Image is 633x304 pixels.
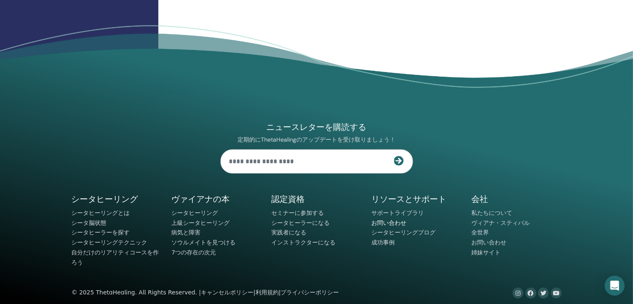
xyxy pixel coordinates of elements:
a: サポートライブラリ [372,209,424,216]
font: | [253,289,255,296]
a: 病気と障害 [172,229,201,236]
a: 私たちについて [472,209,513,216]
font: 定期的にThetaHealingのアップデートを受け取りましょう！ [238,136,395,143]
a: シータヒーラーを探す [72,229,130,236]
a: シータヒーラーになる [272,219,330,226]
a: シータ脳状態 [72,219,107,226]
a: 自分だけのリアリティコースを作ろう [72,249,159,266]
a: 利用規約 [255,289,279,296]
font: © 2025 ThetaHealing. All Rights Reserved. | [72,289,201,296]
a: お問い合わせ [372,219,407,226]
a: 7つの存在の次元 [172,249,216,256]
a: キャンセルポリシー [201,289,253,296]
div: インターコムメッセンジャーを開く [605,276,625,296]
a: 姉妹サイト [472,249,501,256]
a: セミナーに参加する [272,209,324,216]
a: インストラクターになる [272,239,336,246]
font: | [279,289,281,296]
a: プライバシーポリシー [281,289,339,296]
font: シータヒーリング [72,194,138,204]
a: ヴィアナ・スティバル [472,219,530,226]
font: リソースとサポート [372,194,447,204]
a: お問い合わせ [472,239,507,246]
a: シータヒーリングブログ [372,229,436,236]
font: 認定資格 [272,194,305,204]
a: シータヒーリングとは [72,209,130,216]
a: 実践者になる [272,229,307,236]
font: ヴァイアナの本 [172,194,230,204]
font: 会社 [472,194,488,204]
a: 上級シータヒーリング [172,219,230,226]
a: シータヒーリング [172,209,218,216]
a: 全世界 [472,229,489,236]
a: 成功事例 [372,239,395,246]
a: ソウルメイトを見つける [172,239,236,246]
font: ニュースレターを購読する [267,122,367,132]
a: シータヒーリングテクニック [72,239,148,246]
